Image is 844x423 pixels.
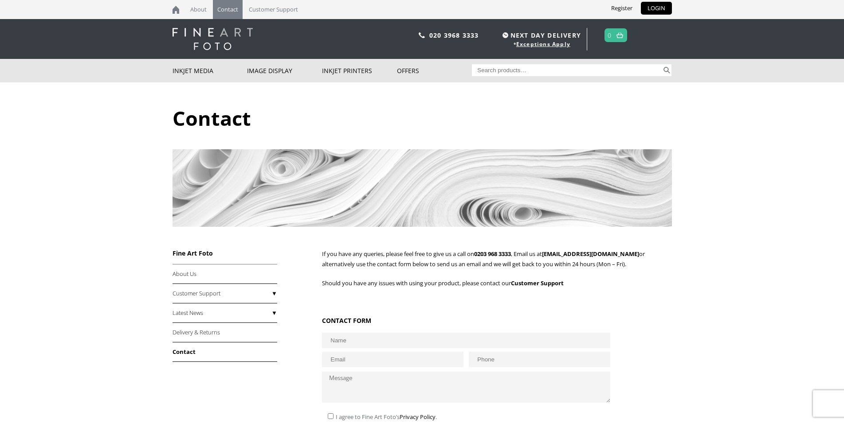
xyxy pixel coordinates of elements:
p: Should you have any issues with using your product, please contact our [322,278,671,288]
input: Phone [469,352,610,367]
input: Name [322,333,610,348]
h1: Contact [173,105,672,132]
a: Privacy Policy [400,413,436,421]
img: phone.svg [419,32,425,38]
a: Customer Support [173,284,277,303]
a: Exceptions Apply [516,40,570,48]
a: Offers [397,59,472,82]
a: LOGIN [641,2,672,15]
p: If you have any queries, please feel free to give us a call on , Email us at or alternatively use... [322,249,671,269]
a: Delivery & Returns [173,323,277,342]
a: Inkjet Printers [322,59,397,82]
img: basket.svg [616,32,623,38]
a: Latest News [173,303,277,323]
a: 0 [608,29,612,42]
img: time.svg [502,32,508,38]
input: Email [322,352,463,367]
a: [EMAIL_ADDRESS][DOMAIN_NAME] [542,250,639,258]
a: Contact [173,342,277,362]
div: I agree to Fine Art Foto’s . [322,409,602,421]
a: About Us [173,264,277,284]
img: logo-white.svg [173,28,253,50]
a: Inkjet Media [173,59,247,82]
a: 020 3968 3333 [429,31,479,39]
strong: Customer Support [511,279,564,287]
a: 0203 968 3333 [474,250,511,258]
input: Search products… [472,64,662,76]
a: Register [605,2,639,15]
h3: CONTACT FORM [322,316,602,325]
a: Image Display [247,59,322,82]
span: NEXT DAY DELIVERY [500,30,581,40]
h3: Fine Art Foto [173,249,277,257]
button: Search [662,64,672,76]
